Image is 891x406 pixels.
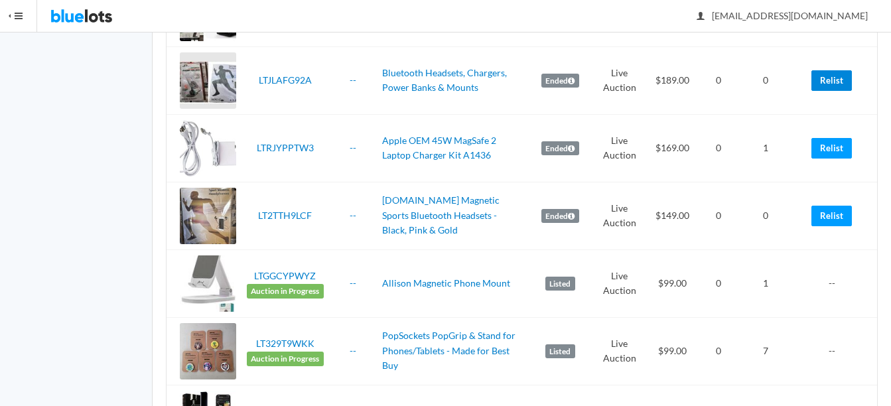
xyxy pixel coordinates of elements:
[701,317,736,385] td: 0
[350,142,356,153] a: --
[541,74,579,88] label: Ended
[736,46,795,114] td: 0
[645,46,701,114] td: $189.00
[382,277,510,289] a: Allison Magnetic Phone Mount
[545,277,575,291] label: Listed
[736,114,795,182] td: 1
[795,317,877,385] td: --
[701,182,736,249] td: 0
[736,182,795,249] td: 0
[382,135,496,161] a: Apple OEM 45W MagSafe 2 Laptop Charger Kit A1436
[701,249,736,317] td: 0
[350,74,356,86] a: --
[736,317,795,385] td: 7
[382,330,515,371] a: PopSockets PopGrip & Stand for Phones/Tablets - Made for Best Buy
[645,182,701,249] td: $149.00
[545,344,575,359] label: Listed
[350,210,356,221] a: --
[350,277,356,289] a: --
[247,284,324,299] span: Auction in Progress
[645,114,701,182] td: $169.00
[256,338,314,349] a: LT329T9WKK
[541,141,579,156] label: Ended
[694,11,707,23] ion-icon: person
[257,142,314,153] a: LTRJYPPTW3
[697,10,868,21] span: [EMAIL_ADDRESS][DOMAIN_NAME]
[594,46,645,114] td: Live Auction
[247,352,324,366] span: Auction in Progress
[701,46,736,114] td: 0
[811,70,852,91] a: Relist
[258,210,312,221] a: LT2TTH9LCF
[259,74,312,86] a: LTJLAFG92A
[811,206,852,226] a: Relist
[541,209,579,224] label: Ended
[736,249,795,317] td: 1
[811,138,852,159] a: Relist
[382,194,500,236] a: [DOMAIN_NAME] Magnetic Sports Bluetooth Headsets - Black, Pink & Gold
[382,67,507,94] a: Bluetooth Headsets, Chargers, Power Banks & Mounts
[795,249,877,317] td: --
[350,345,356,356] a: --
[594,182,645,249] td: Live Auction
[701,114,736,182] td: 0
[254,270,316,281] a: LTGGCYPWYZ
[594,114,645,182] td: Live Auction
[594,249,645,317] td: Live Auction
[645,317,701,385] td: $99.00
[594,317,645,385] td: Live Auction
[645,249,701,317] td: $99.00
